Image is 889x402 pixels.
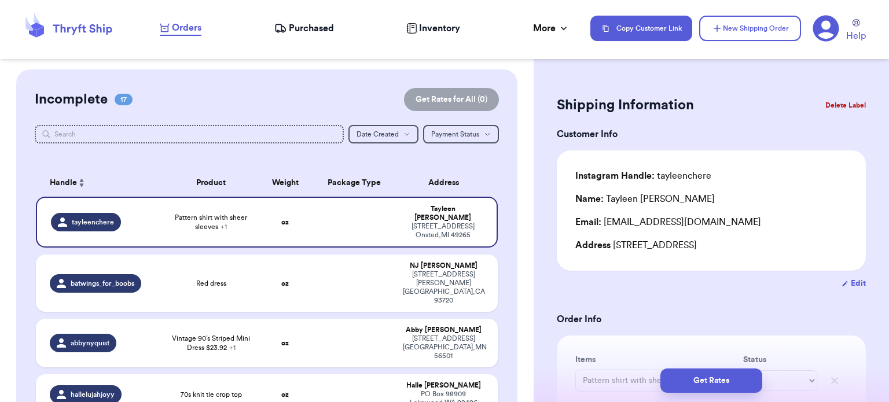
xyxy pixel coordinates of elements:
span: abbynyquist [71,338,109,348]
span: + 1 [221,223,227,230]
h2: Shipping Information [557,96,694,115]
label: Items [575,354,739,366]
strong: oz [281,340,289,346]
h3: Order Info [557,312,866,326]
span: hallelujahjoyy [71,390,115,399]
span: batwings_for_boobs [71,279,134,288]
div: [STREET_ADDRESS][PERSON_NAME] [GEOGRAPHIC_DATA] , CA 93720 [403,270,484,305]
div: More [533,21,570,35]
span: Address [575,241,611,250]
span: Date Created [357,131,399,138]
span: + 1 [229,344,236,351]
button: New Shipping Order [699,16,801,41]
div: Tayleen [PERSON_NAME] [403,205,483,222]
strong: oz [281,391,289,398]
button: Date Created [348,125,418,143]
span: Help [846,29,866,43]
div: [STREET_ADDRESS] [GEOGRAPHIC_DATA] , MN 56501 [403,334,484,360]
th: Weight [258,169,313,197]
div: [EMAIL_ADDRESS][DOMAIN_NAME] [575,215,847,229]
label: Status [743,354,817,366]
span: 70s knit tie crop top [181,390,242,399]
div: NJ [PERSON_NAME] [403,261,484,270]
span: Payment Status [431,131,479,138]
span: Handle [50,177,77,189]
div: tayleenchere [575,169,711,183]
div: Tayleen [PERSON_NAME] [575,192,715,206]
a: Purchased [274,21,334,35]
strong: oz [281,219,289,226]
div: [STREET_ADDRESS] Onsted , MI 49265 [403,222,483,239]
button: Copy Customer Link [590,16,692,41]
button: Sort ascending [77,176,86,190]
button: Get Rates for All (0) [404,88,499,111]
th: Address [396,169,498,197]
a: Orders [160,21,201,36]
span: tayleenchere [72,217,114,227]
div: [STREET_ADDRESS] [575,238,847,252]
strong: oz [281,280,289,287]
span: Purchased [289,21,334,35]
span: Orders [172,21,201,35]
span: Name: [575,194,604,204]
span: 17 [115,94,133,105]
button: Get Rates [660,368,762,393]
a: Inventory [406,21,460,35]
button: Payment Status [423,125,499,143]
th: Package Type [313,169,396,197]
span: Pattern shirt with sheer sleeves [172,213,251,231]
div: Abby [PERSON_NAME] [403,326,484,334]
span: Email: [575,217,601,227]
h2: Incomplete [35,90,108,109]
div: Halle [PERSON_NAME] [403,381,484,390]
button: Edit [842,278,866,289]
a: Help [846,19,866,43]
h3: Customer Info [557,127,866,141]
span: Instagram Handle: [575,171,655,180]
th: Product [165,169,258,197]
span: Red dress [196,279,226,288]
span: Vintage 90’s Striped Mini Dress $23.92 [172,334,251,352]
span: Inventory [419,21,460,35]
input: Search [35,125,344,143]
button: Delete Label [821,93,870,118]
